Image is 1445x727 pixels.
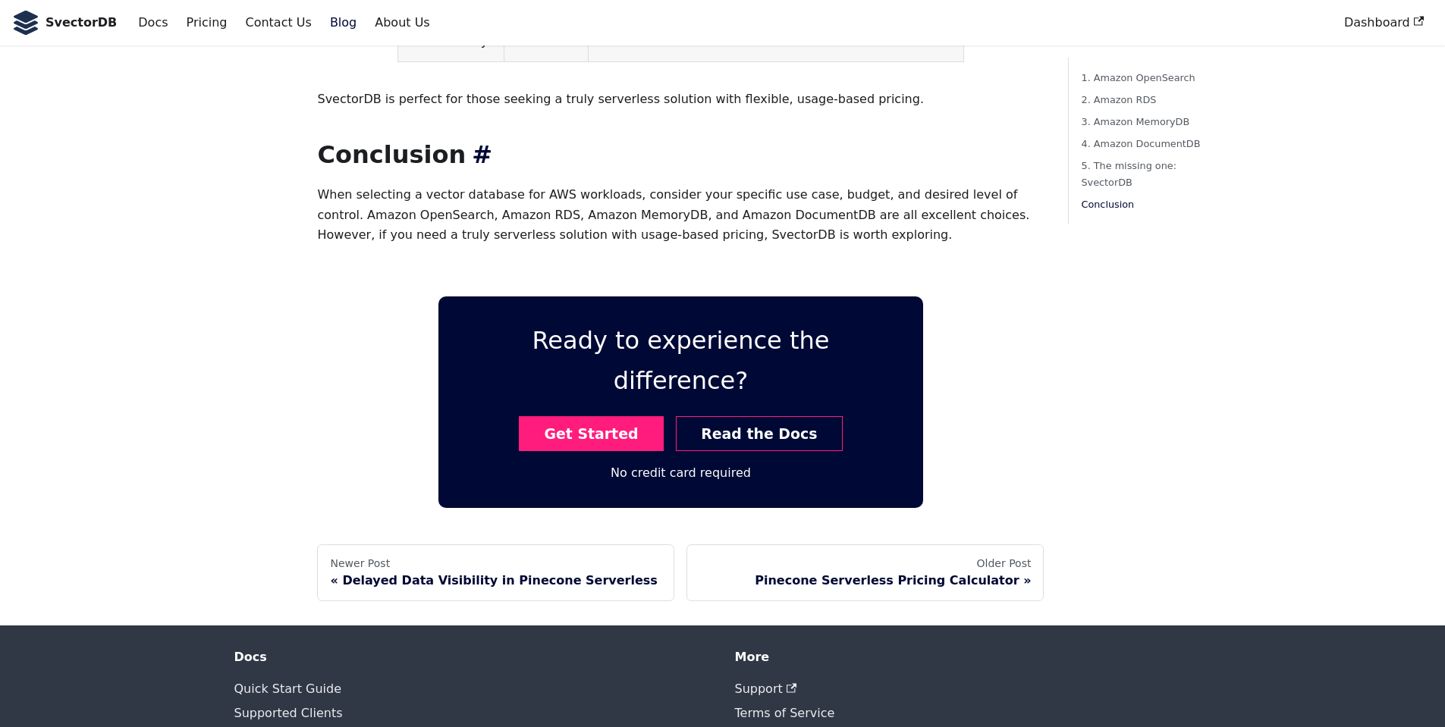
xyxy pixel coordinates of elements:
[46,13,117,33] b: SvectorDB
[519,416,664,452] a: Get Started
[1081,70,1205,86] a: 1. Amazon OpenSearch
[676,416,843,452] a: Read the Docs
[366,10,438,36] a: About Us
[317,185,1044,245] p: When selecting a vector database for AWS workloads, consider your specific use case, budget, and ...
[177,10,237,36] a: Pricing
[735,650,1211,665] div: More
[12,11,39,35] img: SvectorDB Logo
[466,140,492,169] a: Direct link to Conclusion
[234,650,711,665] div: Docs
[330,557,661,571] div: Newer Post
[699,573,1031,588] div: Pinecone Serverless Pricing Calculator
[735,682,797,696] a: Support
[1081,114,1205,130] a: 3. Amazon MemoryDB
[321,10,366,36] a: Blog
[611,463,751,483] div: No credit card required
[1081,196,1205,212] a: Conclusion
[236,10,320,36] a: Contact Us
[463,321,899,401] p: Ready to experience the difference?
[735,706,835,720] a: Terms of Service
[1081,92,1205,108] a: 2. Amazon RDS
[317,544,1044,602] nav: Blog post page navigation
[1081,158,1205,190] a: 5. The missing one: SvectorDB
[1335,10,1433,36] a: Dashboard
[234,706,343,720] a: Supported Clients
[317,89,1044,109] p: SvectorDB is perfect for those seeking a truly serverless solution with flexible, usage-based pri...
[686,544,1044,602] a: Older PostPinecone Serverless Pricing Calculator
[12,11,117,35] a: SvectorDB LogoSvectorDB
[699,557,1031,571] div: Older Post
[330,573,661,588] div: Delayed Data Visibility in Pinecone Serverless
[317,544,674,602] a: Newer PostDelayed Data Visibility in Pinecone Serverless
[234,682,341,696] a: Quick Start Guide
[317,139,1044,170] h2: Conclusion
[129,10,177,36] a: Docs
[1081,136,1205,152] a: 4. Amazon DocumentDB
